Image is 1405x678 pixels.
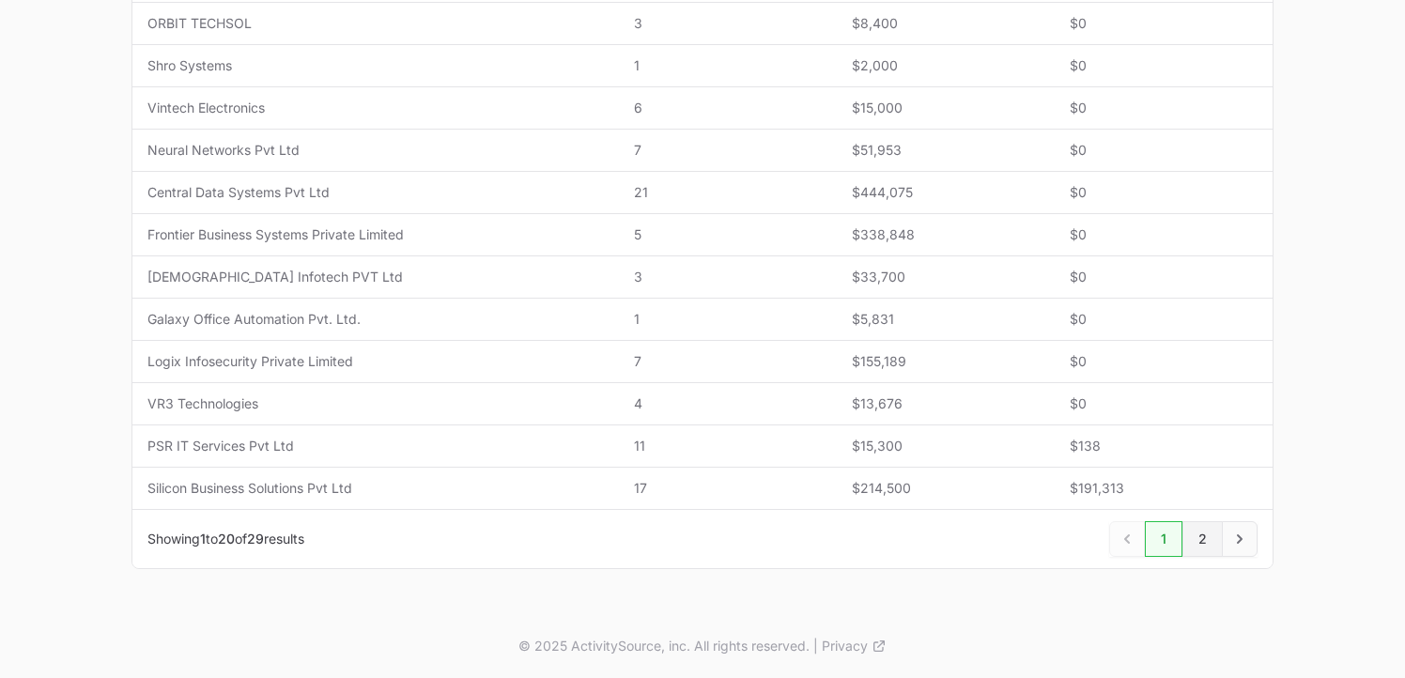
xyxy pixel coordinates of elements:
span: $2,000 [852,56,1040,75]
span: Neural Networks Pvt Ltd [147,141,604,160]
span: $0 [1070,56,1258,75]
span: 29 [247,531,264,547]
span: VR3 Technologies [147,394,604,413]
span: $0 [1070,394,1258,413]
span: $0 [1070,99,1258,117]
span: 11 [634,437,822,455]
span: 4 [634,394,822,413]
span: 7 [634,352,822,371]
span: $33,700 [852,268,1040,286]
span: $444,075 [852,183,1040,202]
span: $214,500 [852,479,1040,498]
span: $191,313 [1070,479,1258,498]
span: $0 [1070,141,1258,160]
span: $0 [1070,352,1258,371]
span: $8,400 [852,14,1040,33]
span: 3 [634,268,822,286]
a: 1 [1145,521,1182,557]
span: 1 [634,56,822,75]
span: 1 [200,531,206,547]
span: 21 [634,183,822,202]
span: $0 [1070,310,1258,329]
span: $338,848 [852,225,1040,244]
span: $0 [1070,268,1258,286]
span: ORBIT TECHSOL [147,14,604,33]
span: Vintech Electronics [147,99,604,117]
span: 20 [218,531,235,547]
span: $0 [1070,225,1258,244]
span: 17 [634,479,822,498]
span: PSR IT Services Pvt Ltd [147,437,604,455]
span: $13,676 [852,394,1040,413]
span: 7 [634,141,822,160]
span: $5,831 [852,310,1040,329]
span: Galaxy Office Automation Pvt. Ltd. [147,310,604,329]
span: $155,189 [852,352,1040,371]
a: 2 [1182,521,1223,557]
span: Central Data Systems Pvt Ltd [147,183,604,202]
span: Shro Systems [147,56,604,75]
p: Showing to of results [147,530,304,548]
span: $51,953 [852,141,1040,160]
span: Frontier Business Systems Private Limited [147,225,604,244]
span: $138 [1070,437,1258,455]
span: Logix Infosecurity Private Limited [147,352,604,371]
span: $15,000 [852,99,1040,117]
span: 3 [634,14,822,33]
span: $0 [1070,14,1258,33]
a: Next [1222,521,1258,557]
span: Silicon Business Solutions Pvt Ltd [147,479,604,498]
span: 1 [634,310,822,329]
span: 6 [634,99,822,117]
span: | [813,637,818,655]
p: © 2025 ActivitySource, inc. All rights reserved. [518,637,810,655]
span: $0 [1070,183,1258,202]
span: [DEMOGRAPHIC_DATA] Infotech PVT Ltd [147,268,604,286]
span: 5 [634,225,822,244]
span: $15,300 [852,437,1040,455]
a: Privacy [822,637,887,655]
